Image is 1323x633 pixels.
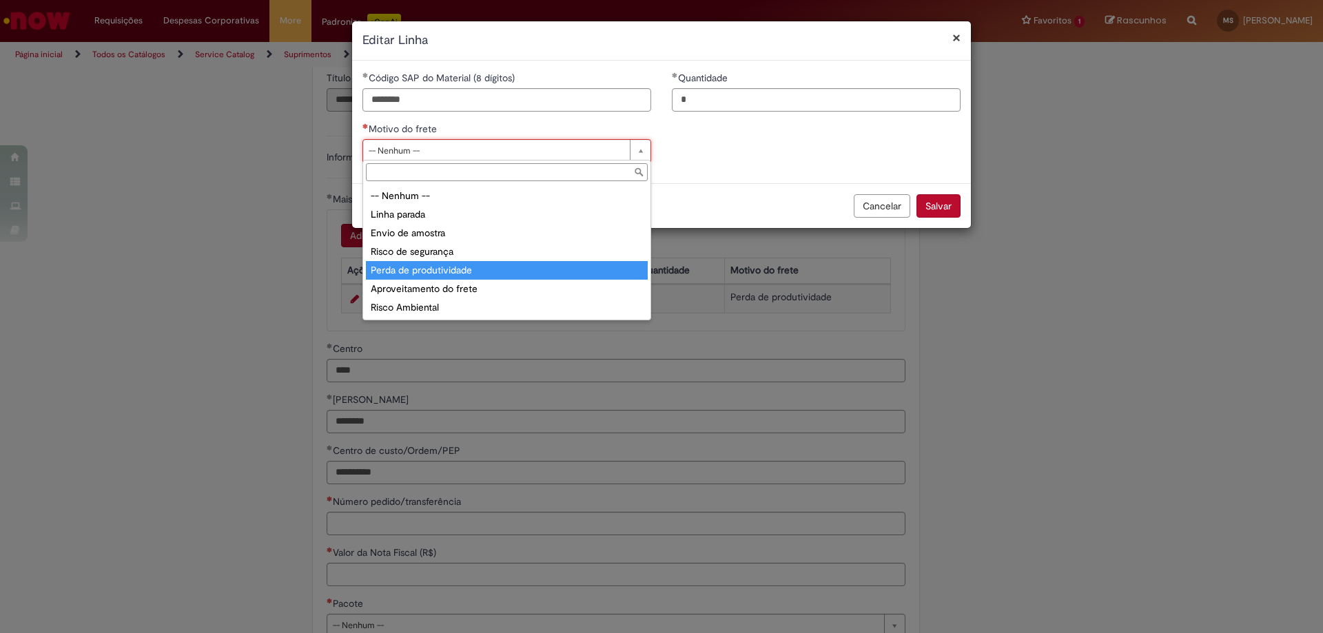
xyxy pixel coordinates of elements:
[366,224,648,242] div: Envio de amostra
[366,205,648,224] div: Linha parada
[363,184,650,320] ul: Motivo do frete
[366,298,648,317] div: Risco Ambiental
[366,280,648,298] div: Aproveitamento do frete
[366,242,648,261] div: Risco de segurança
[366,187,648,205] div: -- Nenhum --
[366,261,648,280] div: Perda de produtividade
